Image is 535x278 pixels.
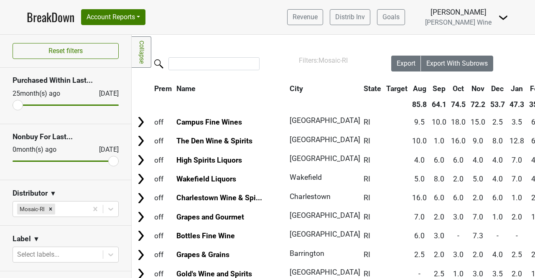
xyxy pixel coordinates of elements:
th: &nbsp;: activate to sort column ascending [132,81,151,96]
img: Arrow right [135,230,147,242]
span: 2.5 [434,270,444,278]
span: 6.0 [434,194,444,202]
th: Aug: activate to sort column ascending [410,81,429,96]
button: Export With Subrows [421,56,493,71]
a: Collapse [132,36,151,68]
a: Grapes & Grains [176,250,229,259]
div: [DATE] [92,145,119,155]
img: Arrow right [135,173,147,185]
span: 8.0 [492,137,503,145]
th: State: activate to sort column ascending [362,81,383,96]
span: RI [364,137,370,145]
span: 2.0 [453,175,464,183]
span: RI [364,156,370,164]
span: RI [364,250,370,259]
span: 3.0 [453,213,464,221]
div: 0 month(s) ago [13,145,79,155]
th: Oct: activate to sort column ascending [449,81,468,96]
span: 2.0 [434,250,444,259]
span: 5.0 [473,175,483,183]
th: 72.2 [469,97,487,112]
span: 10.0 [432,118,446,126]
span: 16.0 [412,194,427,202]
span: 3.0 [453,250,464,259]
span: 15.0 [471,118,485,126]
th: Prem: activate to sort column ascending [152,81,174,96]
span: 7.0 [473,213,483,221]
span: Barrington [290,249,324,258]
span: 1.0 [434,137,444,145]
th: 85.8 [410,97,429,112]
span: [GEOGRAPHIC_DATA] [290,211,360,219]
span: 2.0 [473,250,483,259]
span: 12.8 [510,137,524,145]
span: [GEOGRAPHIC_DATA] [290,135,360,144]
th: 47.3 [507,97,526,112]
th: 53.7 [488,97,507,112]
img: Arrow right [135,154,147,166]
span: 7.0 [512,156,522,164]
span: 7.0 [512,175,522,183]
span: 1.0 [512,194,522,202]
span: 9.5 [414,118,425,126]
span: Export With Subrows [426,59,488,67]
td: off [152,113,174,131]
span: 2.0 [473,194,483,202]
img: Arrow right [135,211,147,223]
button: Account Reports [81,9,145,25]
th: 64.1 [430,97,448,112]
span: 2.5 [492,118,503,126]
span: [GEOGRAPHIC_DATA] [290,154,360,163]
span: 2.0 [512,213,522,221]
span: 3.5 [512,118,522,126]
span: 4.0 [492,175,503,183]
span: 1.0 [492,213,503,221]
a: Campus Fine Wines [176,118,242,126]
div: Mosaic-RI [17,204,46,214]
span: 5.0 [414,175,425,183]
h3: Label [13,235,31,243]
span: ▼ [50,189,56,199]
th: Name: activate to sort column ascending [175,81,287,96]
span: 7.0 [414,213,425,221]
span: 2.5 [512,250,522,259]
span: Charlestown [290,192,331,201]
th: 74.5 [449,97,468,112]
span: 6.0 [492,194,503,202]
span: RI [364,270,370,278]
span: - [497,232,499,240]
h3: Distributor [13,189,48,198]
img: Arrow right [135,249,147,261]
a: Gold's Wine and Spirits [176,270,252,278]
span: 4.0 [492,250,503,259]
th: Dec: activate to sort column ascending [488,81,507,96]
span: Target [386,84,408,93]
a: High Spirits Liquors [176,156,242,164]
span: [GEOGRAPHIC_DATA] [290,268,360,276]
span: RI [364,175,370,183]
th: Nov: activate to sort column ascending [469,81,487,96]
span: 9.0 [473,137,483,145]
span: RI [364,232,370,240]
th: Target: activate to sort column ascending [384,81,410,96]
td: off [152,246,174,264]
button: Reset filters [13,43,119,59]
img: Dropdown Menu [498,13,508,23]
span: 3.0 [473,270,483,278]
span: [GEOGRAPHIC_DATA] [290,230,360,238]
div: [PERSON_NAME] [425,7,492,18]
span: RI [364,194,370,202]
span: ▼ [33,234,40,244]
a: Bottles Fine Wine [176,232,235,240]
span: RI [364,118,370,126]
a: Wakefield Liquors [176,175,236,183]
span: [GEOGRAPHIC_DATA] [290,116,360,125]
span: 6.0 [414,232,425,240]
div: Filters: [299,56,368,66]
span: 4.0 [414,156,425,164]
span: - [418,270,420,278]
span: 18.0 [451,118,466,126]
h3: Purchased Within Last... [13,76,119,85]
span: 3.5 [492,270,503,278]
span: Mosaic-RI [318,56,348,64]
